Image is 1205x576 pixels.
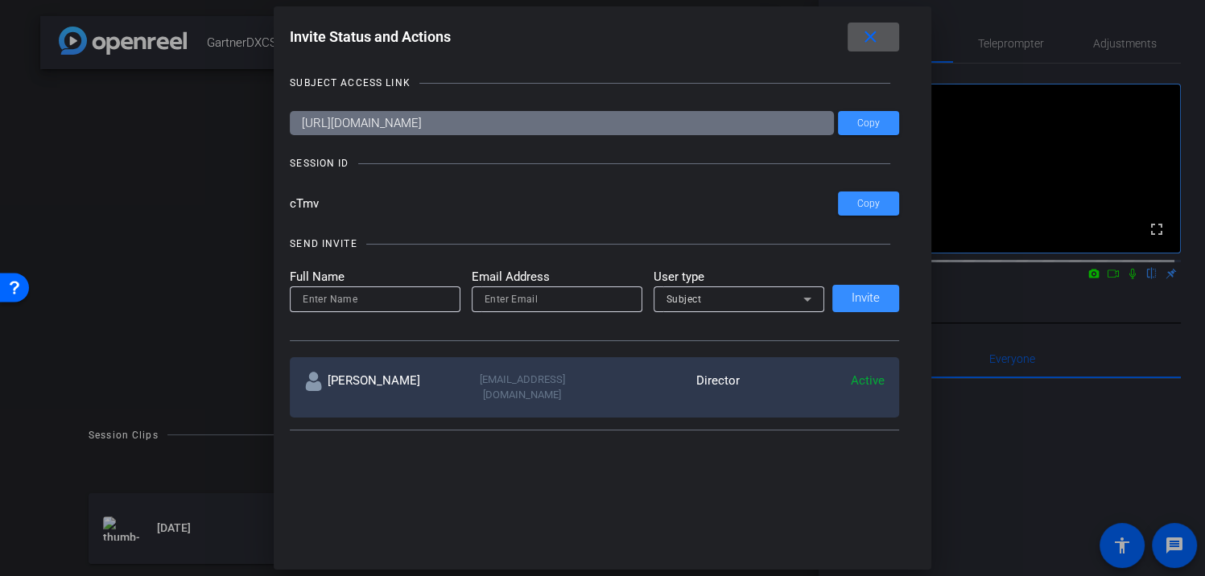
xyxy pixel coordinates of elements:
[449,372,594,403] div: [EMAIL_ADDRESS][DOMAIN_NAME]
[290,155,899,171] openreel-title-line: SESSION ID
[290,75,410,91] div: SUBJECT ACCESS LINK
[290,155,349,171] div: SESSION ID
[595,372,740,403] div: Director
[851,373,885,388] span: Active
[290,75,899,91] openreel-title-line: SUBJECT ACCESS LINK
[472,268,642,286] mat-label: Email Address
[838,111,899,135] button: Copy
[666,294,702,305] span: Subject
[304,372,449,403] div: [PERSON_NAME]
[654,268,824,286] mat-label: User type
[303,290,448,309] input: Enter Name
[838,191,899,216] button: Copy
[290,268,460,286] mat-label: Full Name
[290,23,899,51] div: Invite Status and Actions
[290,236,899,252] openreel-title-line: SEND INVITE
[485,290,629,309] input: Enter Email
[857,117,880,130] span: Copy
[857,198,880,210] span: Copy
[860,27,880,47] mat-icon: close
[290,236,357,252] div: SEND INVITE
